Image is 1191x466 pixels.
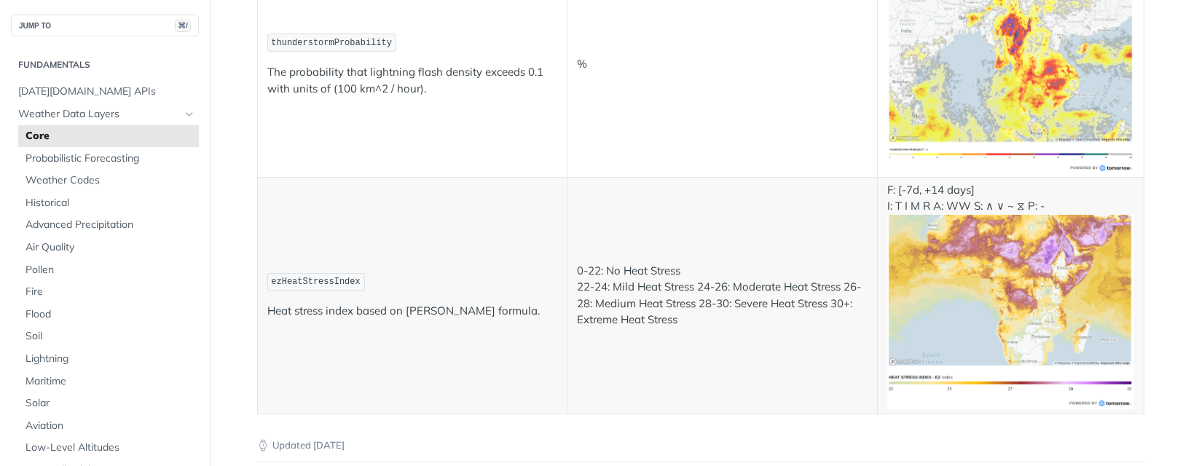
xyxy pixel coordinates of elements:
p: The probability that lightning flash density exceeds 0.1 with units of (100 km^2 / hour). [267,64,558,97]
a: Historical [18,192,199,214]
a: Flood [18,304,199,325]
span: Expand image [887,73,1133,87]
p: % [577,56,868,73]
span: ezHeatStressIndex [271,277,360,287]
a: Maritime [18,371,199,392]
a: Air Quality [18,237,199,258]
button: JUMP TO⌘/ [11,15,199,36]
a: Soil [18,325,199,347]
span: Historical [25,196,195,210]
span: Pollen [25,263,195,277]
span: Expand image [887,304,1133,317]
a: Weather Codes [18,170,199,191]
span: Advanced Precipitation [25,218,195,232]
a: Low-Level Altitudes [18,437,199,459]
a: Weather Data LayersHide subpages for Weather Data Layers [11,103,199,125]
a: Aviation [18,415,199,437]
p: 0-22: No Heat Stress 22-24: Mild Heat Stress 24-26: Moderate Heat Stress 26-28: Medium Heat Stres... [577,263,868,328]
p: Updated [DATE] [257,438,1144,453]
span: Soil [25,329,195,344]
a: Solar [18,392,199,414]
span: Flood [25,307,195,322]
a: Fire [18,281,199,303]
span: Core [25,129,195,143]
span: Weather Codes [25,173,195,188]
p: F: [-7d, +14 days] I: T I M R A: WW S: ∧ ∨ ~ ⧖ P: - [887,182,1133,409]
span: thunderstormProbability [271,38,392,48]
a: Probabilistic Forecasting [18,148,199,170]
span: ⌘/ [175,20,191,32]
span: Lightning [25,352,195,366]
span: Air Quality [25,240,195,255]
a: Core [18,125,199,147]
h2: Fundamentals [11,58,199,71]
a: Lightning [18,348,199,370]
span: [DATE][DOMAIN_NAME] APIs [18,84,195,99]
button: Hide subpages for Weather Data Layers [184,108,195,120]
span: Weather Data Layers [18,107,180,122]
span: Solar [25,396,195,411]
span: Probabilistic Forecasting [25,151,195,166]
a: Pollen [18,259,199,281]
p: Heat stress index based on [PERSON_NAME] formula. [267,303,558,320]
span: Maritime [25,374,195,389]
a: Advanced Precipitation [18,214,199,236]
span: Low-Level Altitudes [25,441,195,455]
span: Aviation [25,419,195,433]
span: Fire [25,285,195,299]
a: [DATE][DOMAIN_NAME] APIs [11,81,199,103]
